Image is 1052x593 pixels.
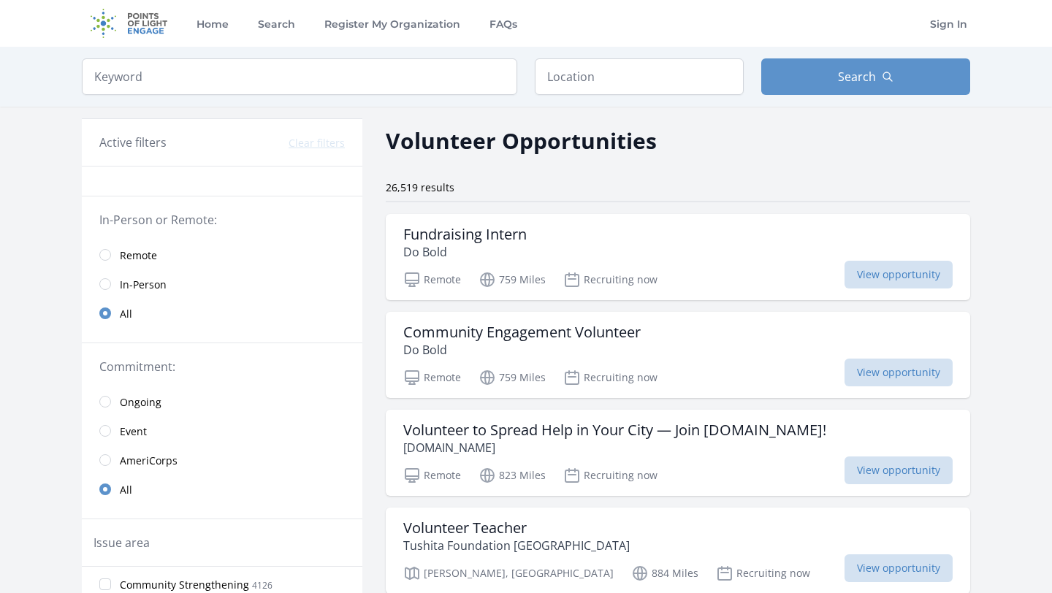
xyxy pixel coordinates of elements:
p: Remote [403,467,461,484]
p: Recruiting now [563,467,657,484]
a: In-Person [82,269,362,299]
h3: Volunteer Teacher [403,519,630,537]
p: 823 Miles [479,467,546,484]
a: Ongoing [82,387,362,416]
a: Fundraising Intern Do Bold Remote 759 Miles Recruiting now View opportunity [386,214,970,300]
span: View opportunity [845,359,953,386]
span: 4126 [252,579,272,592]
p: 759 Miles [479,369,546,386]
a: All [82,475,362,504]
input: Keyword [82,58,517,95]
span: In-Person [120,278,167,292]
p: Tushita Foundation [GEOGRAPHIC_DATA] [403,537,630,554]
span: View opportunity [845,554,953,582]
legend: In-Person or Remote: [99,211,345,229]
span: Ongoing [120,395,161,410]
h3: Fundraising Intern [403,226,527,243]
button: Clear filters [289,136,345,150]
h3: Active filters [99,134,167,151]
span: All [120,483,132,497]
span: Community Strengthening [120,578,249,592]
input: Community Strengthening 4126 [99,578,111,590]
p: 884 Miles [631,565,698,582]
a: Event [82,416,362,445]
a: All [82,299,362,328]
h3: Community Engagement Volunteer [403,324,641,341]
span: View opportunity [845,261,953,288]
span: Event [120,424,147,439]
p: Recruiting now [716,565,810,582]
legend: Issue area [94,534,150,551]
p: Recruiting now [563,369,657,386]
span: All [120,307,132,321]
legend: Commitment: [99,358,345,375]
p: [PERSON_NAME], [GEOGRAPHIC_DATA] [403,565,614,582]
span: Search [838,68,876,85]
p: Remote [403,369,461,386]
a: Community Engagement Volunteer Do Bold Remote 759 Miles Recruiting now View opportunity [386,312,970,398]
input: Location [535,58,744,95]
p: Recruiting now [563,271,657,288]
a: AmeriCorps [82,445,362,475]
p: [DOMAIN_NAME] [403,439,826,456]
h2: Volunteer Opportunities [386,124,657,157]
p: Remote [403,271,461,288]
p: 759 Miles [479,271,546,288]
span: Remote [120,248,157,263]
button: Search [761,58,970,95]
a: Volunteer to Spread Help in Your City — Join [DOMAIN_NAME]! [DOMAIN_NAME] Remote 823 Miles Recrui... [386,410,970,496]
span: View opportunity [845,456,953,484]
a: Remote [82,240,362,269]
p: Do Bold [403,341,641,359]
h3: Volunteer to Spread Help in Your City — Join [DOMAIN_NAME]! [403,421,826,439]
span: 26,519 results [386,180,454,194]
span: AmeriCorps [120,454,178,468]
p: Do Bold [403,243,527,261]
